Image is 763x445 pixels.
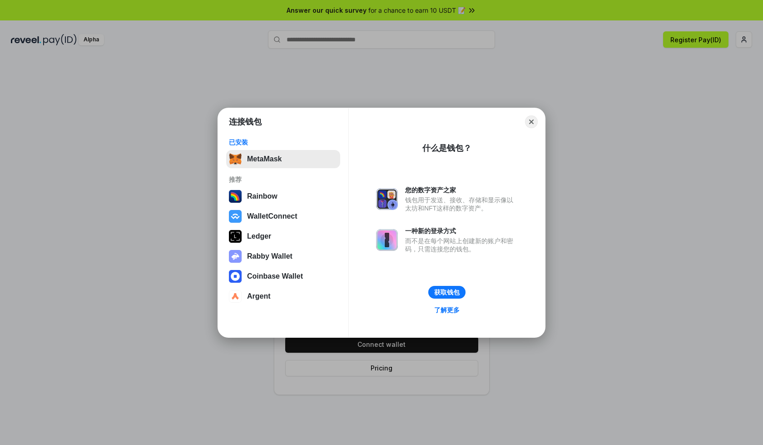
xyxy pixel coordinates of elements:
[229,190,242,203] img: svg+xml,%3Csvg%20width%3D%22120%22%20height%3D%22120%22%20viewBox%3D%220%200%20120%20120%22%20fil...
[422,143,471,154] div: 什么是钱包？
[376,188,398,210] img: svg+xml,%3Csvg%20xmlns%3D%22http%3A%2F%2Fwww.w3.org%2F2000%2Fsvg%22%20fill%3D%22none%22%20viewBox...
[229,153,242,165] img: svg+xml,%3Csvg%20fill%3D%22none%22%20height%3D%2233%22%20viewBox%3D%220%200%2035%2033%22%20width%...
[226,187,340,205] button: Rainbow
[247,272,303,280] div: Coinbase Wallet
[434,306,460,314] div: 了解更多
[247,192,277,200] div: Rainbow
[229,138,337,146] div: 已安装
[428,286,466,299] button: 获取钱包
[229,210,242,223] img: svg+xml,%3Csvg%20width%3D%2228%22%20height%3D%2228%22%20viewBox%3D%220%200%2028%2028%22%20fill%3D...
[226,150,340,168] button: MetaMask
[229,270,242,283] img: svg+xml,%3Csvg%20width%3D%2228%22%20height%3D%2228%22%20viewBox%3D%220%200%2028%2028%22%20fill%3D...
[247,232,271,240] div: Ledger
[247,155,282,163] div: MetaMask
[229,250,242,263] img: svg+xml,%3Csvg%20xmlns%3D%22http%3A%2F%2Fwww.w3.org%2F2000%2Fsvg%22%20fill%3D%22none%22%20viewBox...
[405,196,518,212] div: 钱包用于发送、接收、存储和显示像以太坊和NFT这样的数字资产。
[247,252,292,260] div: Rabby Wallet
[429,304,465,316] a: 了解更多
[226,207,340,225] button: WalletConnect
[247,292,271,300] div: Argent
[229,175,337,184] div: 推荐
[226,227,340,245] button: Ledger
[376,229,398,251] img: svg+xml,%3Csvg%20xmlns%3D%22http%3A%2F%2Fwww.w3.org%2F2000%2Fsvg%22%20fill%3D%22none%22%20viewBox...
[226,247,340,265] button: Rabby Wallet
[247,212,297,220] div: WalletConnect
[229,116,262,127] h1: 连接钱包
[405,186,518,194] div: 您的数字资产之家
[405,237,518,253] div: 而不是在每个网站上创建新的账户和密码，只需连接您的钱包。
[226,267,340,285] button: Coinbase Wallet
[405,227,518,235] div: 一种新的登录方式
[229,230,242,243] img: svg+xml,%3Csvg%20xmlns%3D%22http%3A%2F%2Fwww.w3.org%2F2000%2Fsvg%22%20width%3D%2228%22%20height%3...
[229,290,242,303] img: svg+xml,%3Csvg%20width%3D%2228%22%20height%3D%2228%22%20viewBox%3D%220%200%2028%2028%22%20fill%3D...
[434,288,460,296] div: 获取钱包
[226,287,340,305] button: Argent
[525,115,538,128] button: Close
